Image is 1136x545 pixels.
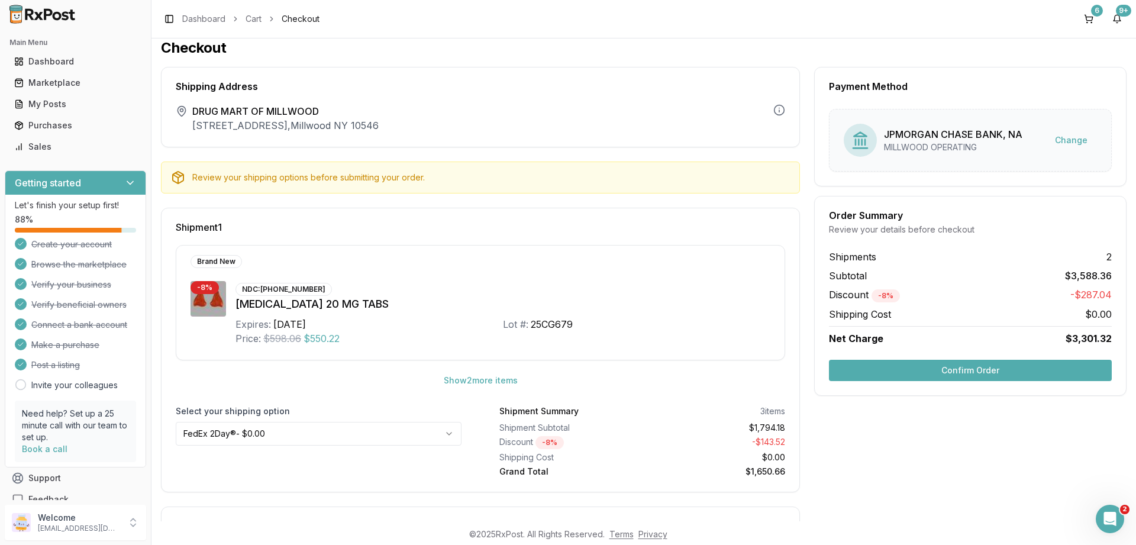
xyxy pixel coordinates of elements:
button: My Posts [5,95,146,114]
span: Subtotal [829,269,867,283]
h3: Getting started [15,176,81,190]
button: Feedback [5,489,146,510]
div: Purchases [14,120,137,131]
span: Post a listing [31,359,80,371]
label: Select your shipping option [176,405,461,417]
span: Verify beneficial owners [31,299,127,311]
div: Shipping Address [176,82,785,91]
a: Marketplace [9,72,141,93]
div: 6 [1091,5,1103,17]
a: My Posts [9,93,141,115]
img: Xarelto 20 MG TABS [191,281,226,317]
div: - 8 % [535,436,564,449]
button: Support [5,467,146,489]
span: $0.00 [1085,307,1112,321]
span: -$287.04 [1070,288,1112,302]
button: Show2more items [434,370,527,391]
div: Expires: [235,317,271,331]
span: 2 [1106,250,1112,264]
div: [DATE] [273,317,306,331]
span: Connect a bank account [31,319,127,331]
div: 9+ [1116,5,1131,17]
div: Discount [499,436,638,449]
div: Payment Method [829,82,1112,91]
p: [STREET_ADDRESS] , Millwood NY 10546 [192,118,379,133]
a: Purchases [9,115,141,136]
div: 25CG679 [531,317,573,331]
div: - $143.52 [647,436,786,449]
div: Review your details before checkout [829,224,1112,236]
p: Welcome [38,512,120,524]
div: Order Summary [829,211,1112,220]
span: Browse the marketplace [31,259,127,270]
div: Shipment Subtotal [499,422,638,434]
button: 6 [1079,9,1098,28]
div: Brand New [191,255,242,268]
button: Confirm Order [829,360,1112,381]
span: Verify your business [31,279,111,291]
a: Sales [9,136,141,157]
button: Dashboard [5,52,146,71]
div: Grand Total [499,466,638,478]
div: $1,794.18 [647,422,786,434]
p: Let's finish your setup first! [15,199,136,211]
a: Book a call [22,444,67,454]
span: Discount [829,289,900,301]
span: Net Charge [829,333,883,344]
button: Purchases [5,116,146,135]
div: My Posts [14,98,137,110]
span: Shipments [829,250,876,264]
a: Cart [246,13,262,25]
a: Privacy [638,529,667,539]
span: $598.06 [263,331,301,346]
iframe: Intercom live chat [1096,505,1124,533]
nav: breadcrumb [182,13,319,25]
div: $0.00 [647,452,786,463]
a: Invite your colleagues [31,379,118,391]
span: 2 [1120,505,1129,514]
span: $3,588.36 [1065,269,1112,283]
span: DRUG MART OF MILLWOOD [192,104,379,118]
div: Marketplace [14,77,137,89]
div: Shipping Cost [499,452,638,463]
div: Price: [235,331,261,346]
span: $3,301.32 [1066,331,1112,346]
p: [EMAIL_ADDRESS][DOMAIN_NAME] [38,524,120,533]
div: JPMORGAN CHASE BANK, NA [884,127,1022,141]
a: Dashboard [9,51,141,72]
div: Sales [14,141,137,153]
button: 9+ [1108,9,1127,28]
span: Shipment 1 [176,222,222,232]
span: Shipping Cost [829,307,891,321]
div: Shipment Summary [499,405,579,417]
a: Dashboard [182,13,225,25]
button: Sales [5,137,146,156]
div: Lot #: [503,317,528,331]
div: - 8 % [191,281,219,294]
p: Need help? Set up a 25 minute call with our team to set up. [22,408,129,443]
div: $1,650.66 [647,466,786,478]
span: Checkout [282,13,319,25]
div: 3 items [760,405,785,417]
div: Dashboard [14,56,137,67]
div: [MEDICAL_DATA] 20 MG TABS [235,296,770,312]
span: Create your account [31,238,112,250]
a: Terms [609,529,634,539]
button: Marketplace [5,73,146,92]
h2: Main Menu [9,38,141,47]
h1: Checkout [161,38,1127,57]
span: Feedback [28,494,69,505]
img: RxPost Logo [5,5,80,24]
div: Review your shipping options before submitting your order. [192,172,790,183]
span: Make a purchase [31,339,99,351]
span: $550.22 [304,331,340,346]
div: NDC: [PHONE_NUMBER] [235,283,332,296]
div: MILLWOOD OPERATING [884,141,1022,153]
img: User avatar [12,513,31,532]
span: 88 % [15,214,33,225]
div: - 8 % [872,289,900,302]
button: Change [1045,130,1097,151]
